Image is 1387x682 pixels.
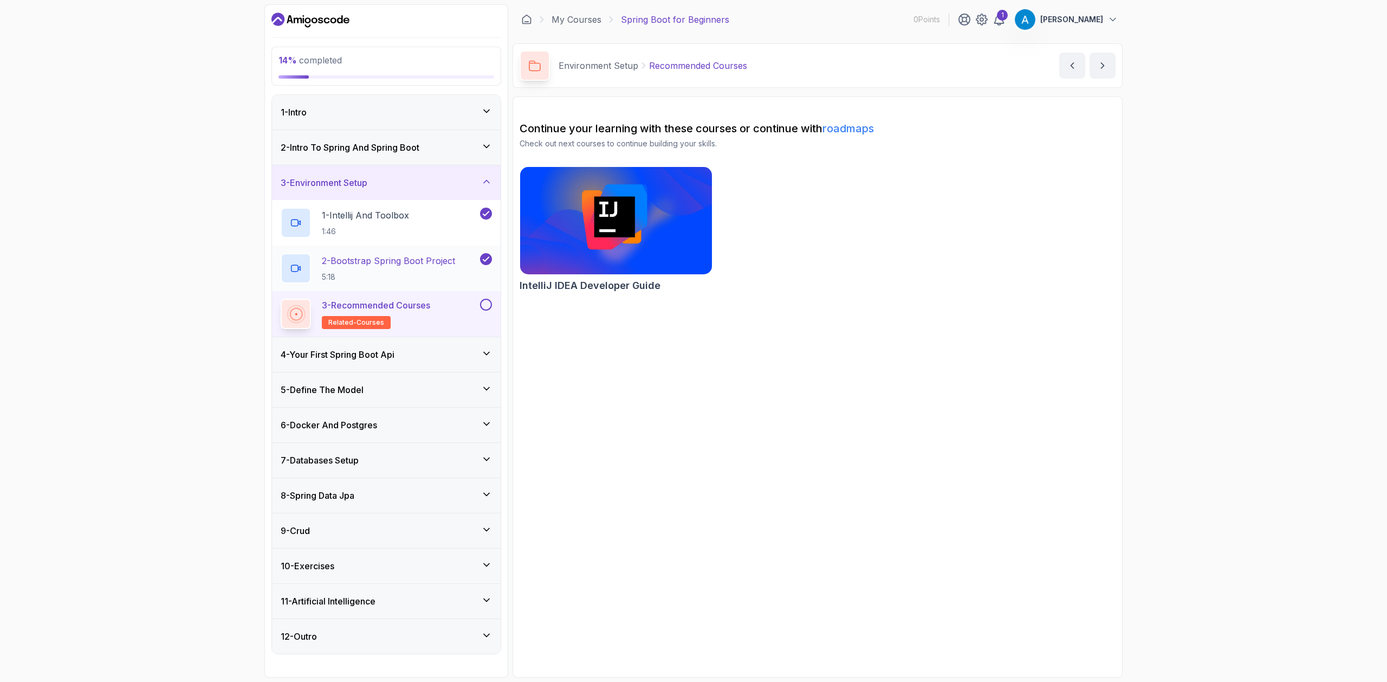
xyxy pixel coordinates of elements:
p: Spring Boot for Beginners [621,13,729,26]
h3: 7 - Databases Setup [281,454,359,467]
h3: 12 - Outro [281,630,317,643]
span: 14 % [278,55,297,66]
span: completed [278,55,342,66]
div: 1 [997,10,1008,21]
button: 1-Intellij And Toolbox1:46 [281,208,492,238]
button: 7-Databases Setup [272,443,501,478]
p: 3 - Recommended Courses [322,299,430,312]
h2: IntelliJ IDEA Developer Guide [520,278,660,293]
p: 1:46 [322,226,409,237]
button: 5-Define The Model [272,372,501,407]
img: IntelliJ IDEA Developer Guide card [520,167,712,274]
h3: 8 - Spring Data Jpa [281,489,354,502]
a: Dashboard [521,14,532,25]
h3: 6 - Docker And Postgres [281,419,377,432]
h3: 3 - Environment Setup [281,176,367,189]
a: My Courses [552,13,601,26]
button: user profile image[PERSON_NAME] [1014,9,1118,30]
p: Environment Setup [559,59,638,72]
button: 9-Crud [272,513,501,548]
button: previous content [1059,53,1085,79]
button: 2-Intro To Spring And Spring Boot [272,130,501,165]
h3: 1 - Intro [281,106,307,119]
a: IntelliJ IDEA Developer Guide cardIntelliJ IDEA Developer Guide [520,166,712,293]
h3: 11 - Artificial Intelligence [281,595,375,608]
a: roadmaps [822,122,874,135]
span: related-courses [328,318,384,327]
button: 12-Outro [272,619,501,654]
button: 11-Artificial Intelligence [272,584,501,619]
p: [PERSON_NAME] [1040,14,1103,25]
h2: Continue your learning with these courses or continue with [520,121,1116,136]
h3: 5 - Define The Model [281,383,364,396]
a: 1 [993,13,1006,26]
h3: 4 - Your First Spring Boot Api [281,348,394,361]
p: 5:18 [322,272,455,282]
button: 3-Recommended Coursesrelated-courses [281,299,492,329]
p: 1 - Intellij And Toolbox [322,209,409,222]
button: 4-Your First Spring Boot Api [272,337,501,372]
button: 6-Docker And Postgres [272,408,501,442]
button: 10-Exercises [272,549,501,583]
button: 8-Spring Data Jpa [272,478,501,513]
h3: 10 - Exercises [281,559,334,572]
p: Recommended Courses [649,59,747,72]
a: Dashboard [271,11,349,29]
button: 1-Intro [272,95,501,130]
button: 2-Bootstrap Spring Boot Project5:18 [281,253,492,284]
p: 0 Points [913,14,940,25]
p: Check out next courses to continue building your skills. [520,138,1116,149]
p: 2 - Bootstrap Spring Boot Project [322,254,455,267]
h3: 9 - Crud [281,524,310,537]
h3: 2 - Intro To Spring And Spring Boot [281,141,419,154]
img: user profile image [1015,9,1035,30]
button: next content [1090,53,1116,79]
button: 3-Environment Setup [272,165,501,200]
